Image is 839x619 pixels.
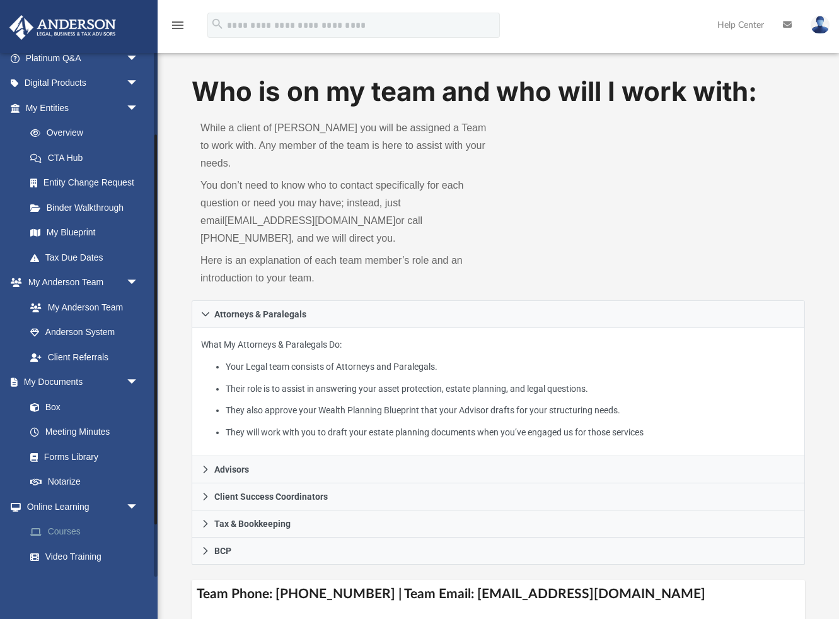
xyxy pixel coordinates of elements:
img: Anderson Advisors Platinum Portal [6,15,120,40]
span: arrow_drop_down [126,95,151,121]
a: Entity Change Request [18,170,158,196]
a: Courses [18,519,158,545]
p: What My Attorneys & Paralegals Do: [201,337,796,440]
span: BCP [214,546,231,555]
a: My Documentsarrow_drop_down [9,370,151,395]
li: They will work with you to draft your estate planning documents when you’ve engaged us for those ... [226,425,796,440]
span: Client Success Coordinators [214,492,328,501]
a: Forms Library [18,444,145,469]
a: My Anderson Teamarrow_drop_down [9,270,151,295]
p: While a client of [PERSON_NAME] you will be assigned a Team to work with. Any member of the team ... [200,119,489,172]
a: Box [18,394,145,420]
a: Anderson System [18,320,151,345]
a: Digital Productsarrow_drop_down [9,71,158,96]
p: You don’t need to know who to contact specifically for each question or need you may have; instea... [200,177,489,247]
a: My Anderson Team [18,295,145,320]
li: Their role is to assist in answering your asset protection, estate planning, and legal questions. [226,381,796,397]
p: Here is an explanation of each team member’s role and an introduction to your team. [200,252,489,287]
a: Tax & Bookkeeping [192,510,805,538]
a: Video Training [18,544,151,569]
a: BCP [192,538,805,565]
li: They also approve your Wealth Planning Blueprint that your Advisor drafts for your structuring ne... [226,403,796,418]
span: Advisors [214,465,249,474]
a: Platinum Q&Aarrow_drop_down [9,45,158,71]
a: Meeting Minutes [18,420,151,445]
a: [EMAIL_ADDRESS][DOMAIN_NAME] [224,215,395,226]
a: My Blueprint [18,220,151,245]
img: User Pic [811,16,830,34]
span: arrow_drop_down [126,494,151,520]
a: Binder Walkthrough [18,195,158,220]
a: Overview [18,121,158,146]
span: Attorneys & Paralegals [214,310,306,319]
a: Attorneys & Paralegals [192,300,805,328]
a: Client Referrals [18,345,151,370]
a: Tax Due Dates [18,245,158,270]
a: Notarize [18,469,151,495]
span: arrow_drop_down [126,270,151,296]
h1: Who is on my team and who will I work with: [192,73,805,110]
a: Client Success Coordinators [192,483,805,510]
a: Resources [18,569,158,594]
a: menu [170,24,185,33]
li: Your Legal team consists of Attorneys and Paralegals. [226,359,796,375]
a: Online Learningarrow_drop_down [9,494,158,519]
span: arrow_drop_down [126,370,151,396]
span: arrow_drop_down [126,71,151,97]
div: Attorneys & Paralegals [192,328,805,456]
a: My Entitiesarrow_drop_down [9,95,158,121]
h4: Team Phone: [PHONE_NUMBER] | Team Email: [EMAIL_ADDRESS][DOMAIN_NAME] [192,580,805,608]
span: arrow_drop_down [126,45,151,71]
a: Advisors [192,456,805,483]
i: menu [170,18,185,33]
i: search [211,17,224,31]
span: Tax & Bookkeeping [214,519,291,528]
a: CTA Hub [18,145,158,170]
